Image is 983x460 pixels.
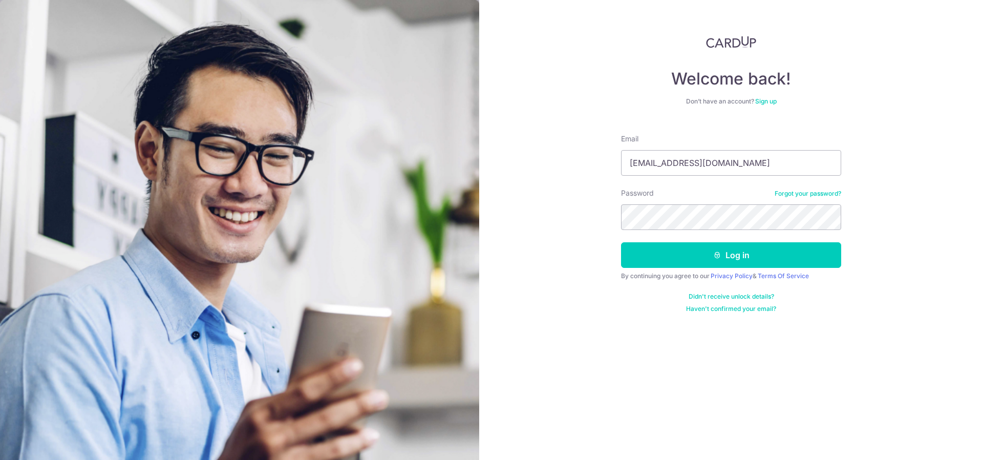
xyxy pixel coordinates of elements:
a: Haven't confirmed your email? [686,305,776,313]
label: Email [621,134,638,144]
a: Privacy Policy [711,272,753,280]
a: Forgot your password? [775,190,841,198]
div: Don’t have an account? [621,97,841,106]
label: Password [621,188,654,198]
h4: Welcome back! [621,69,841,89]
input: Enter your Email [621,150,841,176]
button: Log in [621,242,841,268]
a: Sign up [755,97,777,105]
a: Terms Of Service [758,272,809,280]
div: By continuing you agree to our & [621,272,841,280]
img: CardUp Logo [706,36,756,48]
a: Didn't receive unlock details? [689,292,774,301]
